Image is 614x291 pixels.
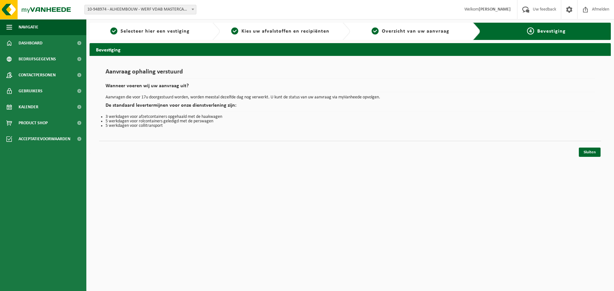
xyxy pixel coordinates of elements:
[231,27,238,34] span: 2
[93,27,207,35] a: 1Selecteer hier een vestiging
[372,27,379,34] span: 3
[241,29,329,34] span: Kies uw afvalstoffen en recipiënten
[106,115,595,119] li: 3 werkdagen voor afzetcontainers opgehaald met de haakwagen
[579,148,601,157] a: Sluiten
[84,5,196,14] span: 10-948974 - ALHEEMBOUW - WERF VDAB MASTERCAMPUS ROESELARE WDB0009 - ROESELARE
[353,27,468,35] a: 3Overzicht van uw aanvraag
[19,83,43,99] span: Gebruikers
[19,131,70,147] span: Acceptatievoorwaarden
[527,27,534,34] span: 4
[19,19,38,35] span: Navigatie
[121,29,190,34] span: Selecteer hier een vestiging
[106,95,595,100] p: Aanvragen die voor 17u doorgestuurd worden, worden meestal dezelfde dag nog verwerkt. U kunt de s...
[537,29,566,34] span: Bevestiging
[106,69,595,79] h1: Aanvraag ophaling verstuurd
[19,67,56,83] span: Contactpersonen
[479,7,511,12] strong: [PERSON_NAME]
[106,119,595,124] li: 5 werkdagen voor rolcontainers geledigd met de perswagen
[19,99,38,115] span: Kalender
[106,83,595,92] h2: Wanneer voeren wij uw aanvraag uit?
[382,29,449,34] span: Overzicht van uw aanvraag
[110,27,117,34] span: 1
[223,27,338,35] a: 2Kies uw afvalstoffen en recipiënten
[19,51,56,67] span: Bedrijfsgegevens
[90,43,611,56] h2: Bevestiging
[19,35,43,51] span: Dashboard
[85,5,196,14] span: 10-948974 - ALHEEMBOUW - WERF VDAB MASTERCAMPUS ROESELARE WDB0009 - ROESELARE
[106,103,595,111] h2: De standaard levertermijnen voor onze dienstverlening zijn:
[19,115,48,131] span: Product Shop
[106,124,595,128] li: 5 werkdagen voor collitransport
